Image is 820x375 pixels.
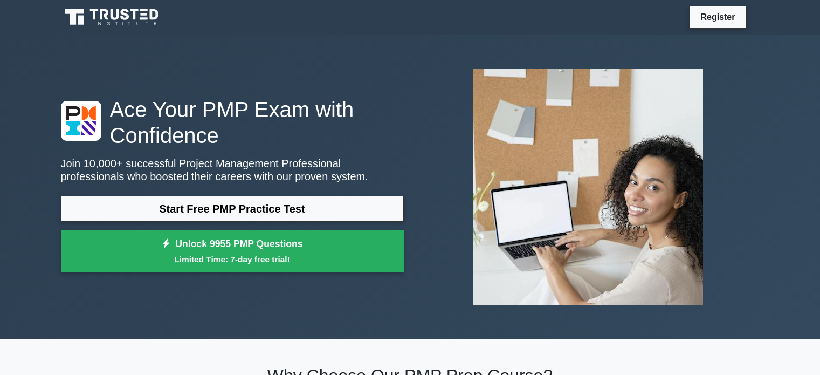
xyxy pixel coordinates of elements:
[61,97,404,148] h1: Ace Your PMP Exam with Confidence
[61,157,404,183] p: Join 10,000+ successful Project Management Professional professionals who boosted their careers w...
[694,10,741,24] a: Register
[74,253,390,265] small: Limited Time: 7-day free trial!
[61,230,404,273] a: Unlock 9955 PMP QuestionsLimited Time: 7-day free trial!
[61,196,404,222] a: Start Free PMP Practice Test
